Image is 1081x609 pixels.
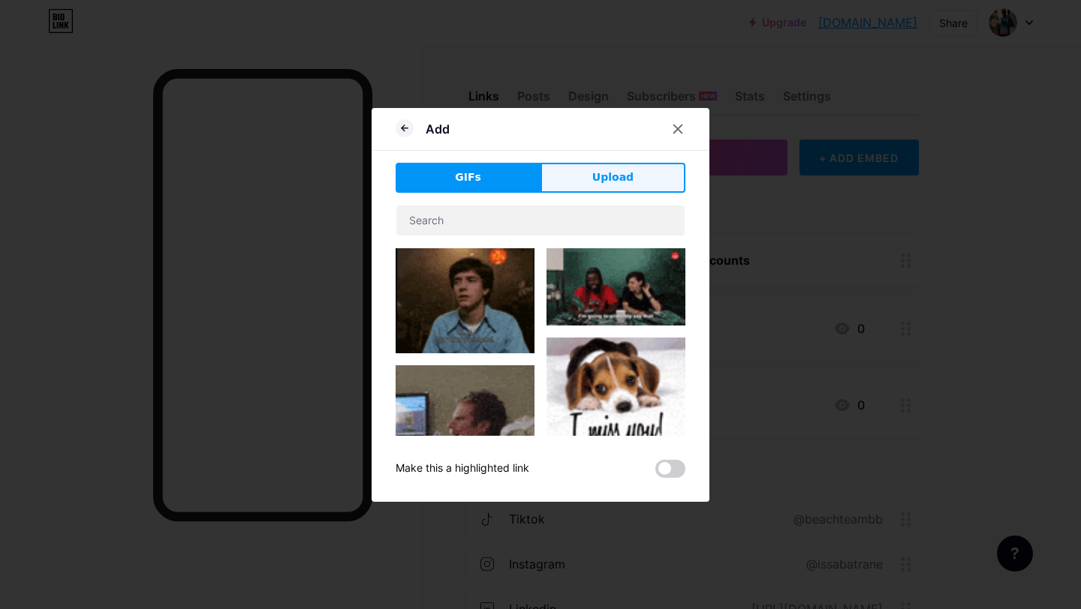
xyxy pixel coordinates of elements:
[396,163,540,193] button: GIFs
[455,169,481,185] span: GIFs
[540,163,685,193] button: Upload
[396,248,534,354] img: Gihpy
[396,460,529,478] div: Make this a highlighted link
[592,169,634,185] span: Upload
[396,365,534,504] img: Gihpy
[396,205,685,235] input: Search
[547,248,685,326] img: Gihpy
[426,120,450,138] div: Add
[547,337,685,460] img: Gihpy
